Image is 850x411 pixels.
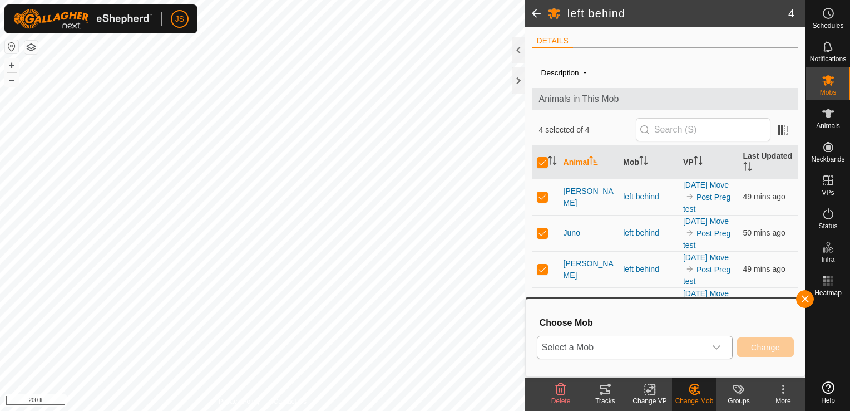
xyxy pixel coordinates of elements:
a: [DATE] Move [683,217,729,226]
span: 4 [788,5,794,22]
h3: Choose Mob [540,317,794,328]
span: Neckbands [811,156,844,163]
button: – [5,73,18,86]
span: Change [751,343,780,352]
span: Help [821,397,835,404]
a: [DATE] Move [683,253,729,262]
div: More [761,396,805,406]
p-sorticon: Activate to sort [548,158,557,167]
th: VP [679,146,739,179]
span: Animals in This Mob [539,92,792,106]
div: Tracks [583,396,627,406]
span: Delete [551,397,571,405]
div: left behind [623,263,674,275]
a: [DATE] Move [683,289,729,298]
span: Infra [821,256,834,263]
a: Help [806,377,850,408]
th: Mob [619,146,679,179]
p-sorticon: Activate to sort [589,158,598,167]
img: to [685,265,694,273]
span: [PERSON_NAME] [564,185,615,209]
span: Notifications [810,56,846,62]
div: Change Mob [672,396,716,406]
span: Animals [816,123,840,129]
button: Reset Map [5,40,18,53]
div: Groups [716,396,761,406]
div: dropdown trigger [705,336,728,359]
span: Mobs [820,89,836,96]
button: + [5,58,18,72]
span: Select a Mob [537,336,705,359]
a: Privacy Policy [219,397,260,407]
button: Change [737,337,794,357]
span: Juno [564,227,580,239]
div: left behind [623,191,674,203]
span: Status [818,223,837,229]
th: Last Updated [739,146,799,179]
button: Map Layers [24,41,38,54]
span: - [579,63,591,81]
div: Change VP [627,396,672,406]
h2: left behind [567,7,788,20]
img: to [685,192,694,201]
span: Heatmap [814,290,842,296]
a: Post Preg test [683,193,730,213]
label: Description [541,68,579,77]
a: Contact Us [274,397,307,407]
span: 4 selected of 4 [539,124,636,136]
p-sorticon: Activate to sort [694,158,703,167]
div: left behind [623,227,674,239]
span: 24 Aug 2025, 5:36 pm [743,192,785,201]
p-sorticon: Activate to sort [743,164,752,173]
img: to [685,228,694,237]
p-sorticon: Activate to sort [639,158,648,167]
span: VPs [822,189,834,196]
img: Gallagher Logo [13,9,152,29]
span: Schedules [812,22,843,29]
a: [DATE] Move [683,180,729,189]
th: Animal [559,146,619,179]
li: DETAILS [532,35,573,48]
a: Post Preg test [683,265,730,286]
span: JS [175,13,184,25]
span: 24 Aug 2025, 5:35 pm [743,228,785,237]
span: 24 Aug 2025, 5:36 pm [743,265,785,273]
input: Search (S) [636,118,770,141]
a: Post Preg test [683,229,730,249]
span: [PERSON_NAME] [564,258,615,281]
